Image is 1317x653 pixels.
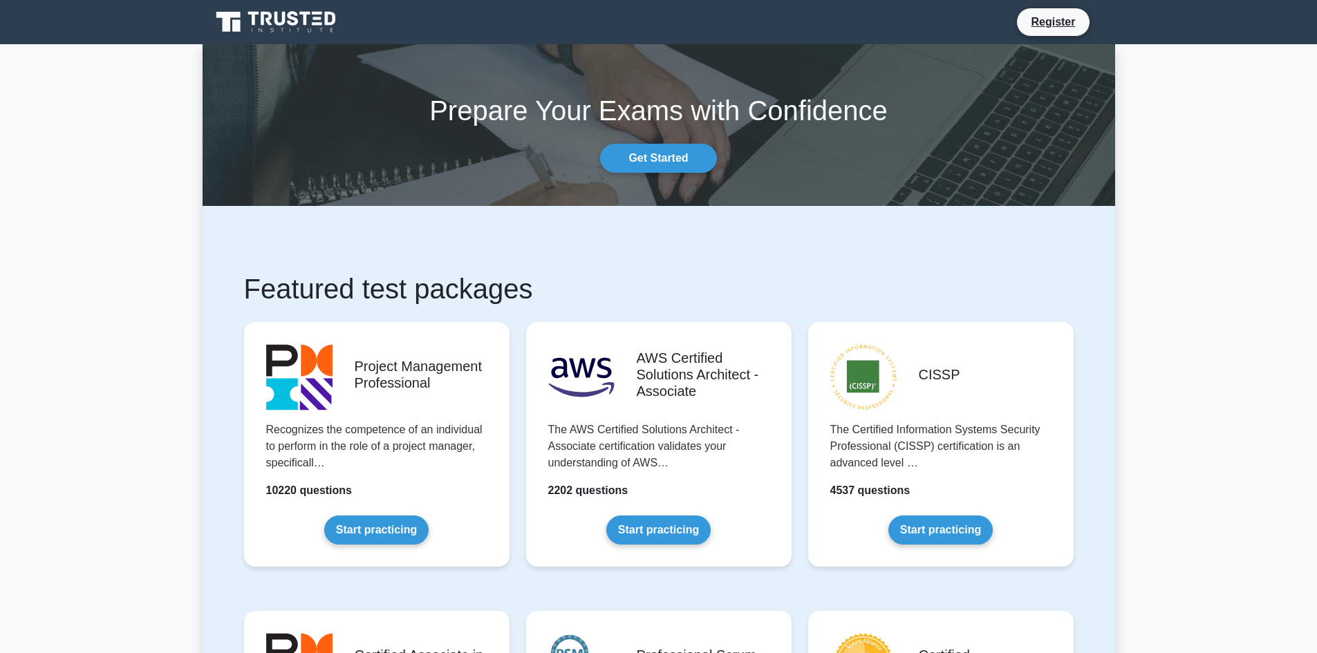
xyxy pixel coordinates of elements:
[606,515,711,545] a: Start practicing
[600,144,716,173] a: Get Started
[203,94,1115,127] h1: Prepare Your Exams with Confidence
[324,515,429,545] a: Start practicing
[244,272,1074,305] h1: Featured test packages
[1022,13,1083,30] a: Register
[888,515,993,545] a: Start practicing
